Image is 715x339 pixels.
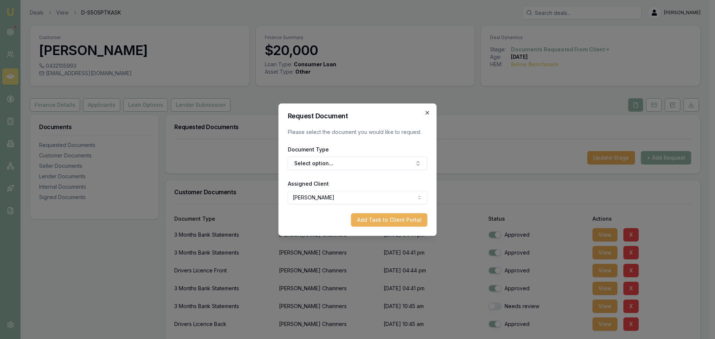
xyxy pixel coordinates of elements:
[351,213,428,227] button: Add Task to Client Portal
[288,128,428,136] p: Please select the document you would like to request.
[288,157,428,170] button: Select option...
[288,180,329,187] label: Assigned Client
[288,146,329,153] label: Document Type
[288,113,428,119] h2: Request Document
